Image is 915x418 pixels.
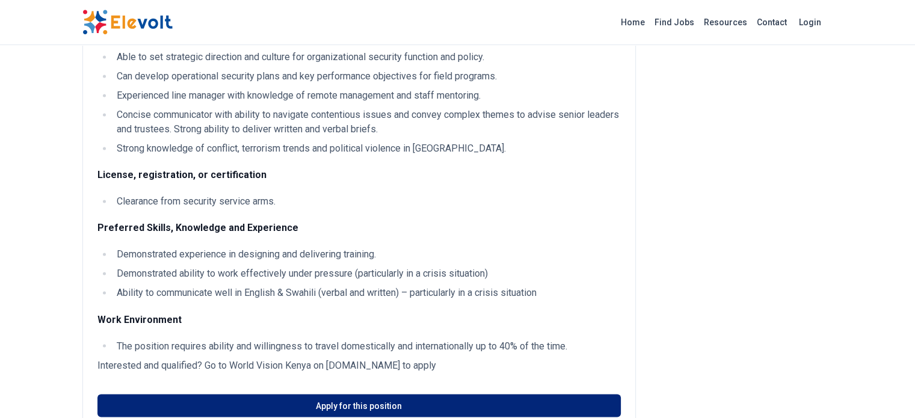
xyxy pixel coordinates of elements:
li: Can develop operational security plans and key performance objectives for field programs. [113,69,621,84]
li: Demonstrated ability to work effectively under pressure (particularly in a crisis situation) [113,266,621,281]
li: Experienced line manager with knowledge of remote management and staff mentoring. [113,88,621,103]
strong: Work Environment [97,313,182,325]
strong: Preferred Skills, Knowledge and Experience [97,222,298,233]
p: Interested and qualified? Go to World Vision Kenya on [DOMAIN_NAME] to apply [97,358,621,372]
a: Apply for this position [97,394,621,417]
iframe: Chat Widget [855,360,915,418]
li: The position requires ability and willingness to travel domestically and internationally up to 40... [113,339,621,353]
a: Contact [752,13,792,32]
li: Strong knowledge of conflict, terrorism trends and political violence in [GEOGRAPHIC_DATA]. [113,141,621,156]
a: Find Jobs [650,13,699,32]
a: Login [792,10,828,34]
li: Clearance from security service arms. [113,194,621,209]
a: Resources [699,13,752,32]
strong: License, registration, or certification [97,169,266,180]
img: Elevolt [82,10,173,35]
li: Ability to communicate well in English & Swahili (verbal and written) – particularly in a crisis ... [113,286,621,300]
li: Concise communicator with ability to navigate contentious issues and convey complex themes to adv... [113,108,621,137]
li: Able to set strategic direction and culture for organizational security function and policy. [113,50,621,64]
li: Demonstrated experience in designing and delivering training. [113,247,621,262]
a: Home [616,13,650,32]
